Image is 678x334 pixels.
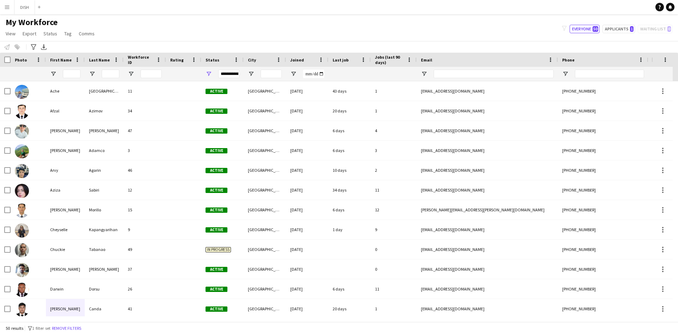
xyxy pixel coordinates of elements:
[371,81,417,101] div: 1
[124,180,166,200] div: 12
[371,141,417,160] div: 3
[206,306,227,312] span: Active
[6,30,16,37] span: View
[124,121,166,140] div: 47
[85,141,124,160] div: Adamco
[593,26,598,32] span: 50
[15,184,29,198] img: Aziza Sabiri
[558,141,648,160] div: [PHONE_NUMBER]
[286,121,328,140] div: [DATE]
[248,57,256,63] span: City
[85,279,124,299] div: Dorsu
[206,207,227,213] span: Active
[244,160,286,180] div: [GEOGRAPHIC_DATA]
[124,299,166,318] div: 41
[206,57,219,63] span: Status
[328,141,371,160] div: 6 days
[89,71,95,77] button: Open Filter Menu
[570,25,600,33] button: Everyone50
[261,70,282,78] input: City Filter Input
[328,180,371,200] div: 34 days
[244,220,286,239] div: [GEOGRAPHIC_DATA]
[286,200,328,219] div: [DATE]
[15,124,29,139] img: Angelo jr Manglicmot
[286,81,328,101] div: [DATE]
[333,57,349,63] span: Last job
[206,71,212,77] button: Open Filter Menu
[124,279,166,299] div: 26
[15,204,29,218] img: Bernie Morillo
[303,70,324,78] input: Joined Filter Input
[15,303,29,317] img: Daryl Canda
[286,160,328,180] div: [DATE]
[558,220,648,239] div: [PHONE_NUMBER]
[328,81,371,101] div: 43 days
[85,160,124,180] div: Agarin
[417,160,558,180] div: [EMAIL_ADDRESS][DOMAIN_NAME]
[46,81,85,101] div: Ache
[124,160,166,180] div: 46
[206,188,227,193] span: Active
[371,101,417,121] div: 1
[244,200,286,219] div: [GEOGRAPHIC_DATA]
[328,299,371,318] div: 20 days
[286,259,328,279] div: [DATE]
[290,57,304,63] span: Joined
[417,81,558,101] div: [EMAIL_ADDRESS][DOMAIN_NAME]
[417,259,558,279] div: [EMAIL_ADDRESS][DOMAIN_NAME]
[46,279,85,299] div: Darwin
[328,279,371,299] div: 6 days
[244,240,286,259] div: [GEOGRAPHIC_DATA]
[558,299,648,318] div: [PHONE_NUMBER]
[41,29,60,38] a: Status
[15,85,29,99] img: Ache Toledo
[50,324,83,332] button: Remove filters
[29,43,38,51] app-action-btn: Advanced filters
[371,299,417,318] div: 1
[286,220,328,239] div: [DATE]
[328,160,371,180] div: 10 days
[124,259,166,279] div: 37
[46,259,85,279] div: [PERSON_NAME]
[15,243,29,257] img: Chuckie Tabanao
[328,200,371,219] div: 6 days
[76,29,97,38] a: Comms
[124,141,166,160] div: 3
[15,105,29,119] img: Afzal Azimov
[558,259,648,279] div: [PHONE_NUMBER]
[371,240,417,259] div: 0
[85,259,124,279] div: [PERSON_NAME]
[206,109,227,114] span: Active
[602,25,635,33] button: Applicants1
[371,200,417,219] div: 12
[124,81,166,101] div: 11
[124,200,166,219] div: 15
[286,180,328,200] div: [DATE]
[286,240,328,259] div: [DATE]
[328,220,371,239] div: 1 day
[46,121,85,140] div: [PERSON_NAME]
[417,180,558,200] div: [EMAIL_ADDRESS][DOMAIN_NAME]
[328,101,371,121] div: 20 days
[371,121,417,140] div: 4
[85,299,124,318] div: Canda
[128,71,134,77] button: Open Filter Menu
[417,220,558,239] div: [EMAIL_ADDRESS][DOMAIN_NAME]
[558,121,648,140] div: [PHONE_NUMBER]
[286,141,328,160] div: [DATE]
[124,101,166,121] div: 34
[417,141,558,160] div: [EMAIL_ADDRESS][DOMAIN_NAME]
[421,71,427,77] button: Open Filter Menu
[558,240,648,259] div: [PHONE_NUMBER]
[15,283,29,297] img: Darwin Dorsu
[128,54,153,65] span: Workforce ID
[558,200,648,219] div: [PHONE_NUMBER]
[417,279,558,299] div: [EMAIL_ADDRESS][DOMAIN_NAME]
[46,101,85,121] div: Afzal
[286,279,328,299] div: [DATE]
[43,30,57,37] span: Status
[371,160,417,180] div: 2
[46,141,85,160] div: [PERSON_NAME]
[6,17,58,28] span: My Workforce
[85,180,124,200] div: Sabiri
